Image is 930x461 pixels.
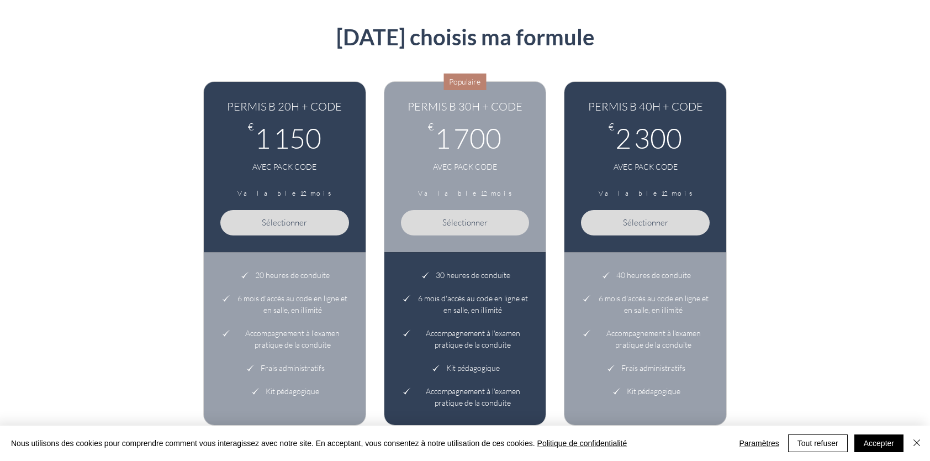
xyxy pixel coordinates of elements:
[609,122,614,132] span: €
[220,190,349,197] span: Valable 12 mois
[262,217,307,228] span: Sélectionner
[220,98,349,115] span: PERMIS B 20H + CODE
[442,217,488,228] span: Sélectionner
[203,26,727,48] h1: [DATE] choisis ma formule
[581,210,710,235] button: Sélectionner
[537,439,627,448] a: Politique de confidentialité
[255,122,321,155] span: 1 150
[248,122,253,132] span: €
[581,322,710,357] li: Accompagnement à l'examen pratique de la conduite
[401,322,530,357] li: Accompagnement à l'examen pratique de la conduite
[615,122,682,155] span: 2 300
[220,269,349,287] li: 20 heures de conduite
[910,436,923,449] img: Fermer
[581,190,710,197] span: Valable 12 mois
[11,438,627,448] span: Nous utilisons des cookies pour comprendre comment vous interagissez avec notre site. En acceptan...
[581,287,710,322] li: 6 mois d'accès au code en ligne et en salle, en illimité
[581,380,710,397] li: Kit pédagogique
[788,434,848,452] button: Tout refuser
[401,287,530,322] li: 6 mois d'accès au code en ligne et en salle, en illimité
[739,435,779,452] span: Paramètres
[401,269,530,287] li: 30 heures de conduite
[443,74,486,90] div: Populaire
[428,122,434,132] span: €
[581,98,710,115] span: PERMIS B 40H + CODE
[220,287,349,322] li: 6 mois d'accès au code en ligne et en salle, en illimité
[623,217,668,228] span: Sélectionner
[401,98,530,115] span: PERMIS B 30H + CODE
[220,322,349,357] li: Accompagnement à l'examen pratique de la conduite
[854,434,903,452] button: Accepter
[401,357,530,380] li: Kit pédagogique
[220,357,349,380] li: Frais administratifs
[878,409,930,461] iframe: Wix Chat
[581,357,710,380] li: Frais administratifs
[220,210,349,235] button: Sélectionner
[401,190,530,197] span: Valable 12 mois
[220,380,349,397] li: Kit pédagogique
[220,161,349,172] div: AVEC PACK CODE
[581,269,710,287] li: 40 heures de conduite
[581,161,710,172] div: AVEC PACK CODE
[401,210,530,235] button: Sélectionner
[910,434,923,452] button: Fermer
[401,380,530,409] li: Accompagnement à l'examen pratique de la conduite
[435,122,501,155] span: 1 700
[401,161,530,172] div: AVEC PACK CODE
